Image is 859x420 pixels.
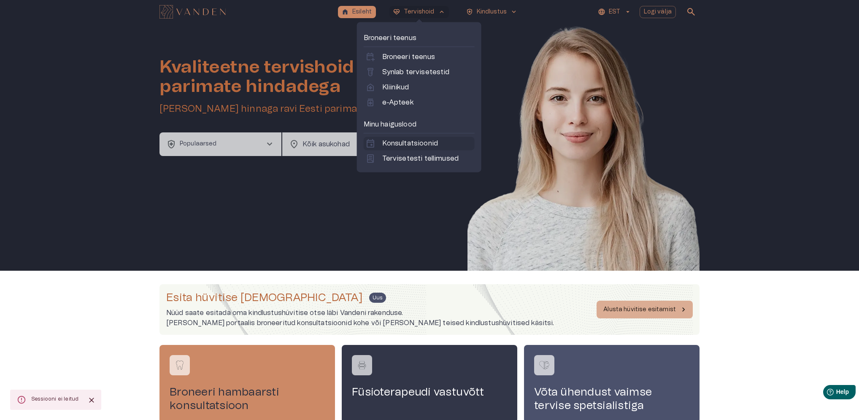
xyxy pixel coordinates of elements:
[364,119,475,129] p: Minu haiguslood
[166,291,362,304] h4: Esita hüvitise [DEMOGRAPHIC_DATA]
[352,385,507,399] h4: Füsioterapeudi vastuvõtt
[265,139,275,149] span: chevron_right
[793,382,859,405] iframe: Help widget launcher
[170,385,325,412] h4: Broneeri hambaarsti konsultatsioon
[166,318,554,328] p: [PERSON_NAME] portaalis broneeritud konsultatsioonid kohe või [PERSON_NAME] teised kindlustushüvi...
[382,82,409,92] p: Kliinikud
[404,8,435,16] p: Tervishoid
[534,385,689,412] h4: Võta ühendust vaimse tervise spetsialistiga
[365,52,375,62] span: calendar_add_on
[364,33,475,43] p: Broneeri teenus
[159,132,281,156] button: health_and_safetyPopulaarsedchevron_right
[159,57,433,96] h1: Kvaliteetne tervishoid parimate hindadega
[369,293,386,303] span: Uus
[644,8,672,16] p: Logi välja
[31,392,78,407] div: Sessiooni ei leitud
[597,6,632,18] button: EST
[365,67,473,77] a: labsSynlab tervisetestid
[352,8,372,16] p: Esileht
[338,6,376,18] button: homeEsileht
[365,97,473,108] a: medicatione-Apteek
[538,359,551,372] img: Võta ühendust vaimse tervise spetsialistiga logo
[382,67,450,77] p: Synlab tervisetestid
[438,8,446,16] span: keyboard_arrow_up
[365,82,375,92] span: home_health
[365,82,473,92] a: home_healthKliinikud
[166,139,176,149] span: health_and_safety
[365,67,375,77] span: labs
[382,97,413,108] p: e-Apteek
[365,138,473,148] a: eventKonsultatsioonid
[510,8,518,16] span: keyboard_arrow_down
[683,3,700,20] button: open search modal
[365,153,375,164] span: lab_profile
[289,139,299,149] span: location_on
[303,139,374,149] p: Kõik asukohad
[341,8,349,16] span: home
[173,359,186,372] img: Broneeri hambaarsti konsultatsioon logo
[365,138,375,148] span: event
[382,138,438,148] p: Konsultatsioonid
[159,6,335,18] a: Navigate to homepage
[382,153,459,164] p: Tervisetesti tellimused
[365,153,473,164] a: lab_profileTervisetesti tellimused
[159,103,433,115] h5: [PERSON_NAME] hinnaga ravi Eesti parimatelt kliinikutelt
[477,8,507,16] p: Kindlustus
[365,97,375,108] span: medication
[166,308,554,318] p: Nüüd saate esitada oma kindlustushüvitise otse läbi Vandeni rakenduse.
[686,7,696,17] span: search
[640,6,676,18] button: Logi välja
[393,8,400,16] span: ecg_heart
[609,8,620,16] p: EST
[466,8,473,16] span: health_and_safety
[603,305,676,314] p: Alusta hüvitise esitamist
[365,52,473,62] a: calendar_add_onBroneeri teenus
[382,52,435,62] p: Broneeri teenus
[597,301,693,318] button: Alusta hüvitise esitamist
[85,394,98,407] button: Close
[180,140,217,148] p: Populaarsed
[356,359,368,372] img: Füsioterapeudi vastuvõtt logo
[389,6,449,18] button: ecg_heartTervishoidkeyboard_arrow_up
[159,5,226,19] img: Vanden logo
[467,24,700,296] img: Woman smiling
[462,6,521,18] button: health_and_safetyKindlustuskeyboard_arrow_down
